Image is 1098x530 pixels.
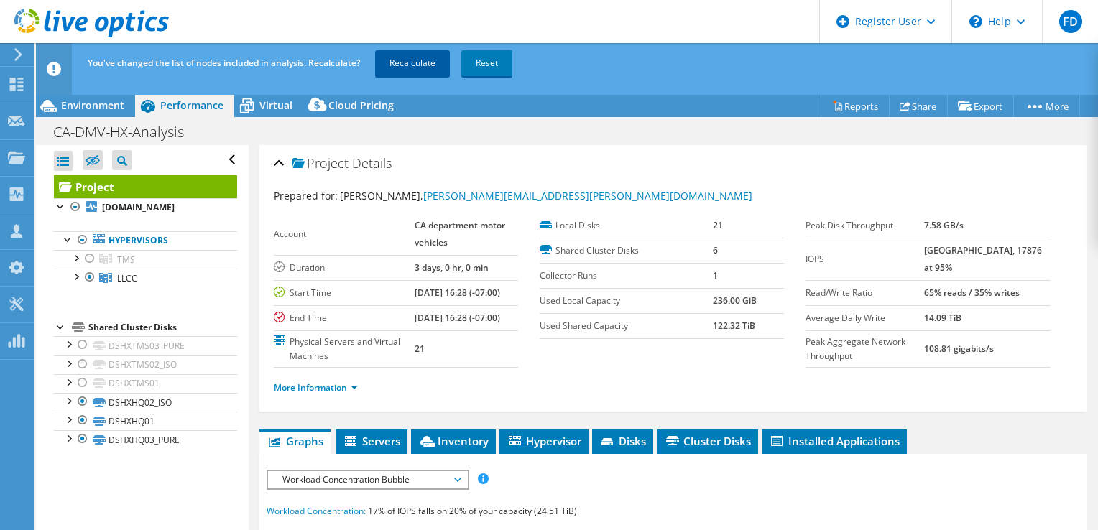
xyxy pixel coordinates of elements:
svg: \n [969,15,982,28]
a: [DOMAIN_NAME] [54,198,237,217]
span: Cloud Pricing [328,98,394,112]
a: DSHXHQ03_PURE [54,430,237,449]
label: End Time [274,311,415,325]
label: Average Daily Write [806,311,923,325]
span: Details [352,154,392,172]
label: Physical Servers and Virtual Machines [274,335,415,363]
a: Export [947,95,1014,117]
b: CA department motor vehicles [415,219,505,248]
label: Used Local Capacity [540,294,713,308]
span: TMS [117,254,135,266]
b: 65% reads / 35% writes [924,287,1020,299]
span: Hypervisor [507,434,581,448]
b: 108.81 gigabits/s [924,343,994,355]
span: Performance [160,98,223,112]
b: [DOMAIN_NAME] [102,201,175,213]
span: Servers [343,434,400,448]
span: Environment [61,98,124,112]
a: More [1013,95,1080,117]
b: [DATE] 16:28 (-07:00) [415,312,500,324]
a: Share [889,95,948,117]
span: LLCC [117,272,137,284]
label: Shared Cluster Disks [540,243,713,258]
label: Peak Disk Throughput [806,218,923,233]
label: Prepared for: [274,189,338,203]
a: DSHXHQ02_ISO [54,393,237,412]
span: Workload Concentration Bubble [275,471,460,488]
a: DSHXTMS01 [54,374,237,393]
b: 21 [713,219,723,231]
a: [PERSON_NAME][EMAIL_ADDRESS][PERSON_NAME][DOMAIN_NAME] [423,189,752,203]
b: 14.09 TiB [924,312,961,324]
b: 236.00 GiB [713,294,757,307]
label: Local Disks [540,218,713,233]
span: [PERSON_NAME], [340,189,752,203]
label: Duration [274,261,415,275]
a: DSHXHQ01 [54,412,237,430]
label: Account [274,227,415,241]
label: Used Shared Capacity [540,319,713,333]
span: FD [1059,10,1082,33]
label: Read/Write Ratio [806,286,923,300]
a: Reset [461,50,512,76]
a: TMS [54,250,237,269]
span: Installed Applications [769,434,900,448]
span: You've changed the list of nodes included in analysis. Recalculate? [88,57,360,69]
span: Virtual [259,98,292,112]
div: Shared Cluster Disks [88,319,237,336]
b: 3 days, 0 hr, 0 min [415,261,489,274]
a: Reports [821,95,890,117]
b: 7.58 GB/s [924,219,964,231]
a: Project [54,175,237,198]
span: Project [292,157,349,171]
span: Inventory [418,434,489,448]
b: 21 [415,343,425,355]
b: 122.32 TiB [713,320,755,332]
span: Graphs [267,434,323,448]
label: IOPS [806,252,923,266]
span: Workload Concentration: [267,505,366,517]
a: DSHXTMS02_ISO [54,355,237,374]
a: More Information [274,381,358,394]
a: Recalculate [375,50,450,76]
a: Hypervisors [54,231,237,250]
span: Disks [599,434,646,448]
label: Collector Runs [540,269,713,283]
span: 17% of IOPS falls on 20% of your capacity (24.51 TiB) [368,505,577,517]
b: [DATE] 16:28 (-07:00) [415,287,500,299]
label: Peak Aggregate Network Throughput [806,335,923,363]
b: 1 [713,269,718,282]
a: LLCC [54,269,237,287]
b: 6 [713,244,718,256]
span: Cluster Disks [664,434,751,448]
a: DSHXTMS03_PURE [54,336,237,355]
h1: CA-DMV-HX-Analysis [47,124,206,140]
label: Start Time [274,286,415,300]
b: [GEOGRAPHIC_DATA], 17876 at 95% [924,244,1042,274]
